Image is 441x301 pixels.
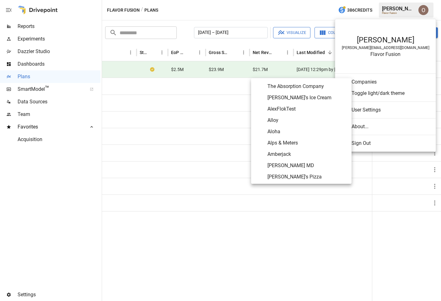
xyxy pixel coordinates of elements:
span: Alloy [267,117,347,124]
span: AlexFlokTest [267,105,347,113]
span: About... [352,123,431,130]
span: Companies [352,78,431,86]
div: Flavor Fusion [342,51,429,57]
span: Aloha [267,128,347,135]
span: Toggle light/dark theme [352,90,431,97]
div: [PERSON_NAME] [342,36,429,44]
span: [PERSON_NAME]'s Pizza [267,173,347,181]
span: The Absorption Company [267,83,347,90]
div: [PERSON_NAME][EMAIL_ADDRESS][DOMAIN_NAME] [342,46,429,50]
span: User Settings [352,106,431,114]
span: Sign Out [352,140,431,147]
span: [PERSON_NAME] MD [267,162,347,169]
span: Amberjack [267,150,347,158]
span: Alps & Meters [267,139,347,147]
span: [PERSON_NAME]'s Ice Cream [267,94,347,101]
